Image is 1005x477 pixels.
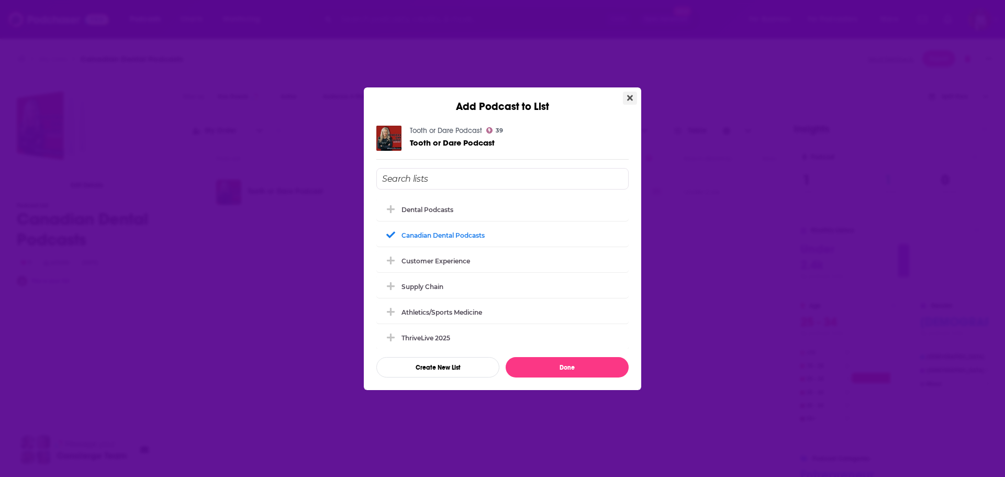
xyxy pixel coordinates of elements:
[376,249,629,272] div: Customer Experience
[410,138,495,148] span: Tooth or Dare Podcast
[623,92,637,105] button: Close
[376,198,629,221] div: Dental Podcasts
[401,283,443,291] div: Supply Chain
[506,357,629,378] button: Done
[401,231,485,239] div: Canadian Dental Podcasts
[376,168,629,190] input: Search lists
[376,357,499,378] button: Create New List
[376,275,629,298] div: Supply Chain
[401,308,482,316] div: Athletics/Sports Medicine
[376,326,629,349] div: ThriveLive 2025
[410,126,482,135] a: Tooth or Dare Podcast
[376,168,629,378] div: Add Podcast To List
[364,87,641,113] div: Add Podcast to List
[376,126,401,151] img: Tooth or Dare Podcast
[496,128,503,133] span: 39
[410,138,495,147] a: Tooth or Dare Podcast
[401,257,470,265] div: Customer Experience
[376,301,629,324] div: Athletics/Sports Medicine
[376,224,629,247] div: Canadian Dental Podcasts
[486,127,503,134] a: 39
[401,334,450,342] div: ThriveLive 2025
[401,206,453,214] div: Dental Podcasts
